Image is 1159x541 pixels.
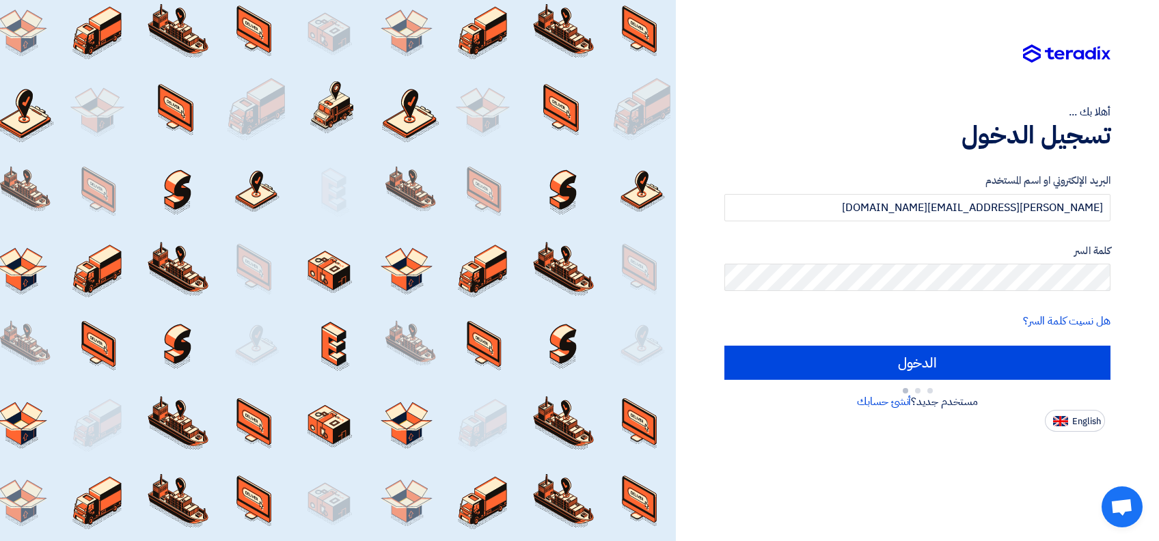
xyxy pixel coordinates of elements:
[724,120,1110,150] h1: تسجيل الدخول
[724,243,1110,259] label: كلمة السر
[724,393,1110,410] div: مستخدم جديد؟
[724,104,1110,120] div: أهلا بك ...
[857,393,911,410] a: أنشئ حسابك
[1053,416,1068,426] img: en-US.png
[724,346,1110,380] input: الدخول
[1023,44,1110,64] img: Teradix logo
[1045,410,1105,432] button: English
[724,194,1110,221] input: أدخل بريد العمل الإلكتروني او اسم المستخدم الخاص بك ...
[1023,313,1110,329] a: هل نسيت كلمة السر؟
[724,173,1110,189] label: البريد الإلكتروني او اسم المستخدم
[1072,417,1101,426] span: English
[1102,486,1143,527] div: Open chat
